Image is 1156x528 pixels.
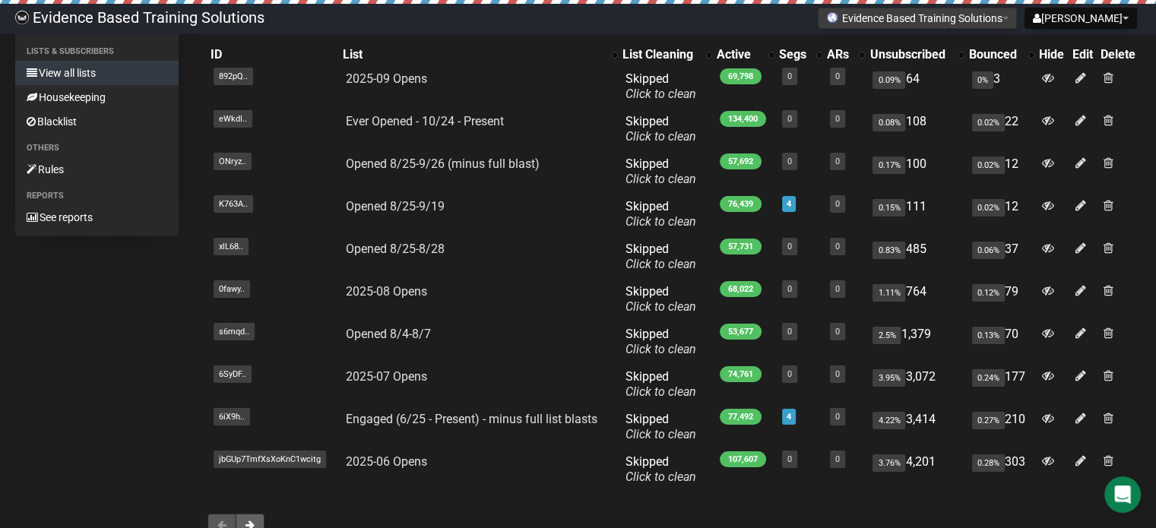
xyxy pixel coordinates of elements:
[826,11,838,24] img: favicons
[866,448,965,491] td: 4,201
[866,236,965,278] td: 485
[214,153,252,170] span: ONryz..
[626,470,696,484] a: Click to clean
[866,278,965,321] td: 764
[779,47,809,62] div: Segs
[873,199,905,217] span: 0.15%
[626,172,696,186] a: Click to clean
[835,242,840,251] a: 0
[15,11,29,24] img: 6a635aadd5b086599a41eda90e0773ac
[622,47,698,62] div: List Cleaning
[214,323,255,340] span: s6mqd..
[720,281,762,297] span: 68,022
[214,408,250,425] span: 6iX9h..
[626,454,696,484] span: Skipped
[619,44,714,65] th: List Cleaning: No sort applied, activate to apply an ascending sort
[866,193,965,236] td: 111
[866,406,965,448] td: 3,414
[866,321,965,363] td: 1,379
[346,284,427,299] a: 2025-08 Opens
[966,278,1036,321] td: 79
[972,412,1005,429] span: 0.27%
[866,363,965,406] td: 3,072
[787,412,791,422] a: 4
[15,139,179,157] li: Others
[966,108,1036,150] td: 22
[626,71,696,101] span: Skipped
[972,327,1005,344] span: 0.13%
[346,242,445,256] a: Opened 8/25-8/28
[214,365,252,383] span: 6SyDF..
[626,369,696,399] span: Skipped
[720,68,762,84] span: 69,798
[1101,47,1138,62] div: Delete
[343,47,604,62] div: List
[626,257,696,271] a: Click to clean
[626,87,696,101] a: Click to clean
[626,412,696,441] span: Skipped
[835,454,840,464] a: 0
[720,451,766,467] span: 107,607
[346,412,597,426] a: Engaged (6/25 - Present) - minus full list blasts
[873,369,905,387] span: 3.95%
[15,157,179,182] a: Rules
[346,71,427,86] a: 2025-09 Opens
[776,44,825,65] th: Segs: No sort applied, activate to apply an ascending sort
[15,109,179,134] a: Blacklist
[835,199,840,209] a: 0
[966,44,1036,65] th: Bounced: No sort applied, activate to apply an ascending sort
[835,71,840,81] a: 0
[626,327,696,356] span: Skipped
[966,65,1036,108] td: 3
[1036,44,1069,65] th: Hide: No sort applied, sorting is disabled
[346,157,540,171] a: Opened 8/25-9/26 (minus full blast)
[720,366,762,382] span: 74,761
[972,284,1005,302] span: 0.12%
[787,242,792,251] a: 0
[346,369,427,384] a: 2025-07 Opens
[626,214,696,229] a: Click to clean
[972,369,1005,387] span: 0.24%
[972,71,993,89] span: 0%
[787,454,792,464] a: 0
[827,47,851,62] div: ARs
[835,369,840,379] a: 0
[346,327,431,341] a: Opened 8/4-8/7
[787,199,791,209] a: 4
[720,409,762,425] span: 77,492
[787,114,792,124] a: 0
[15,205,179,229] a: See reports
[1104,476,1141,513] div: Open Intercom Messenger
[972,114,1005,131] span: 0.02%
[720,324,762,340] span: 53,677
[15,187,179,205] li: Reports
[626,342,696,356] a: Click to clean
[15,85,179,109] a: Housekeeping
[866,108,965,150] td: 108
[214,110,252,128] span: eWkdI..
[787,157,792,166] a: 0
[835,412,840,422] a: 0
[15,43,179,61] li: Lists & subscribers
[966,193,1036,236] td: 12
[214,68,253,85] span: 892pQ..
[873,242,905,259] span: 0.83%
[873,412,905,429] span: 4.22%
[835,284,840,294] a: 0
[340,44,619,65] th: List: No sort applied, activate to apply an ascending sort
[626,157,696,186] span: Skipped
[1039,47,1066,62] div: Hide
[966,406,1036,448] td: 210
[214,238,249,255] span: xlL68..
[787,327,792,337] a: 0
[626,114,696,144] span: Skipped
[972,242,1005,259] span: 0.06%
[824,44,866,65] th: ARs: No sort applied, activate to apply an ascending sort
[787,284,792,294] a: 0
[626,284,696,314] span: Skipped
[720,153,762,169] span: 57,692
[966,236,1036,278] td: 37
[1097,44,1141,65] th: Delete: No sort applied, sorting is disabled
[346,454,427,469] a: 2025-06 Opens
[626,242,696,271] span: Skipped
